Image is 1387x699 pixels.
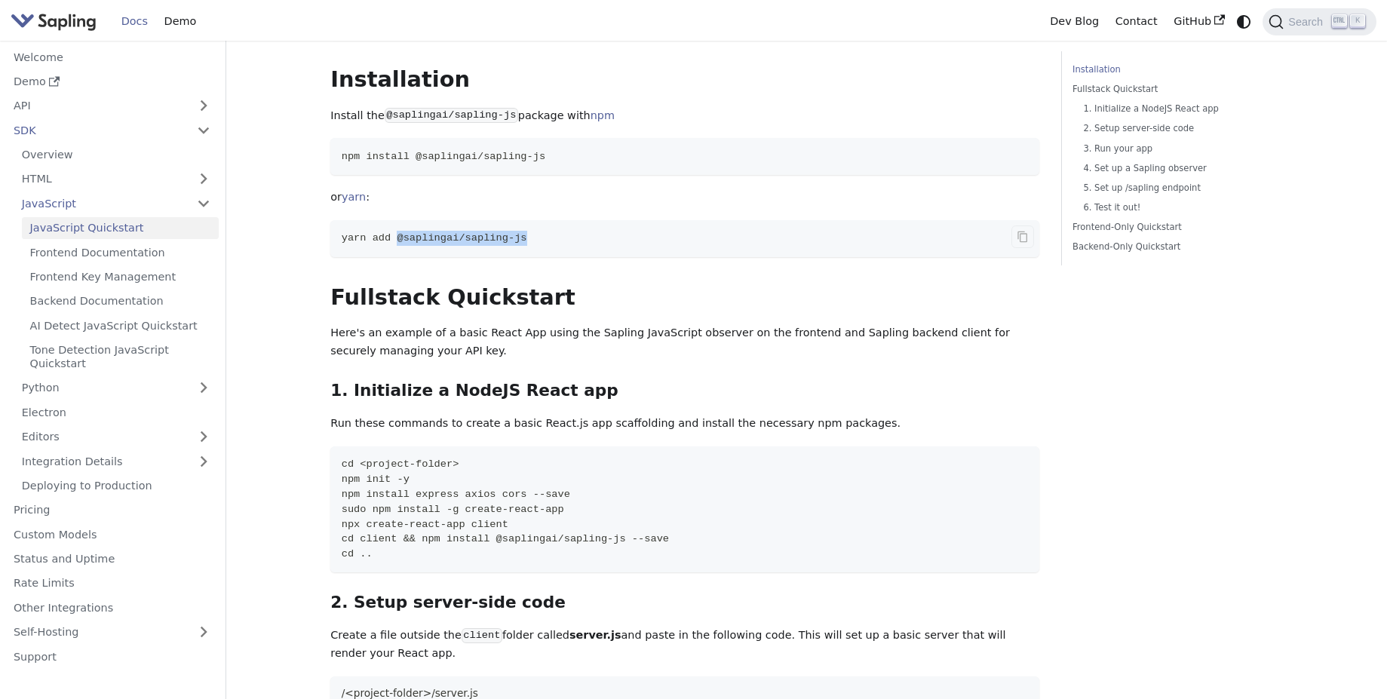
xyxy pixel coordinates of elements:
a: Integration Details [14,450,219,472]
a: 4. Set up a Sapling observer [1083,161,1272,176]
a: 5. Set up /sapling endpoint [1083,181,1272,195]
a: HTML [14,168,219,190]
span: cd .. [342,548,373,560]
a: Custom Models [5,523,219,545]
span: npm install express axios cors --save [342,489,570,500]
span: npm init -y [342,474,410,485]
a: Docs [113,10,156,33]
a: Dev Blog [1042,10,1106,33]
a: Python [14,377,219,399]
a: Rate Limits [5,572,219,594]
code: client [462,628,502,643]
button: Search (Ctrl+K) [1263,8,1376,35]
a: SDK [5,119,189,141]
a: Sapling.ai [11,11,102,32]
button: Switch between dark and light mode (currently system mode) [1233,11,1255,32]
p: Here's an example of a basic React App using the Sapling JavaScript observer on the frontend and ... [330,324,1039,360]
a: Electron [14,401,219,423]
button: Expand sidebar category 'API' [189,95,219,117]
h2: Fullstack Quickstart [330,284,1039,311]
a: Deploying to Production [14,475,219,497]
a: Backend Documentation [22,290,219,312]
a: Demo [156,10,204,33]
a: JavaScript Quickstart [22,217,219,239]
code: @saplingai/sapling-js [385,108,518,123]
a: Frontend Key Management [22,266,219,288]
a: Fullstack Quickstart [1072,82,1277,97]
img: Sapling.ai [11,11,97,32]
a: Status and Uptime [5,548,219,570]
span: cd client && npm install @saplingai/sapling-js --save [342,533,669,544]
a: Contact [1107,10,1166,33]
a: Other Integrations [5,596,219,618]
span: npm install @saplingai/sapling-js [342,151,545,162]
a: Backend-Only Quickstart [1072,240,1277,254]
a: JavaScript [14,192,219,214]
a: Editors [14,426,189,448]
a: 6. Test it out! [1083,201,1272,215]
span: cd <project-folder> [342,458,459,470]
a: Demo [5,71,219,93]
a: Support [5,645,219,667]
a: Tone Detection JavaScript Quickstart [22,339,219,375]
kbd: K [1350,14,1365,28]
p: Install the package with [330,107,1039,125]
span: Search [1284,16,1332,28]
span: yarn add @saplingai/sapling-js [342,232,527,244]
h2: Installation [330,66,1039,94]
a: 3. Run your app [1083,142,1272,156]
a: Installation [1072,63,1277,77]
a: AI Detect JavaScript Quickstart [22,314,219,336]
a: Welcome [5,46,219,68]
p: Create a file outside the folder called and paste in the following code. This will set up a basic... [330,627,1039,663]
h3: 2. Setup server-side code [330,593,1039,613]
strong: server.js [569,629,621,641]
a: Self-Hosting [5,621,219,643]
h3: 1. Initialize a NodeJS React app [330,381,1039,401]
span: npx create-react-app client [342,519,508,530]
button: Collapse sidebar category 'SDK' [189,119,219,141]
a: Frontend Documentation [22,241,219,263]
p: or : [330,189,1039,207]
a: 1. Initialize a NodeJS React app [1083,102,1272,116]
a: Frontend-Only Quickstart [1072,220,1277,235]
a: GitHub [1165,10,1232,33]
p: Run these commands to create a basic React.js app scaffolding and install the necessary npm packa... [330,415,1039,433]
button: Copy code to clipboard [1011,225,1034,248]
a: npm [591,109,615,121]
a: Pricing [5,499,219,521]
a: Overview [14,144,219,166]
a: 2. Setup server-side code [1083,121,1272,136]
button: Expand sidebar category 'Editors' [189,426,219,448]
a: yarn [342,191,366,203]
span: sudo npm install -g create-react-app [342,504,564,515]
a: API [5,95,189,117]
